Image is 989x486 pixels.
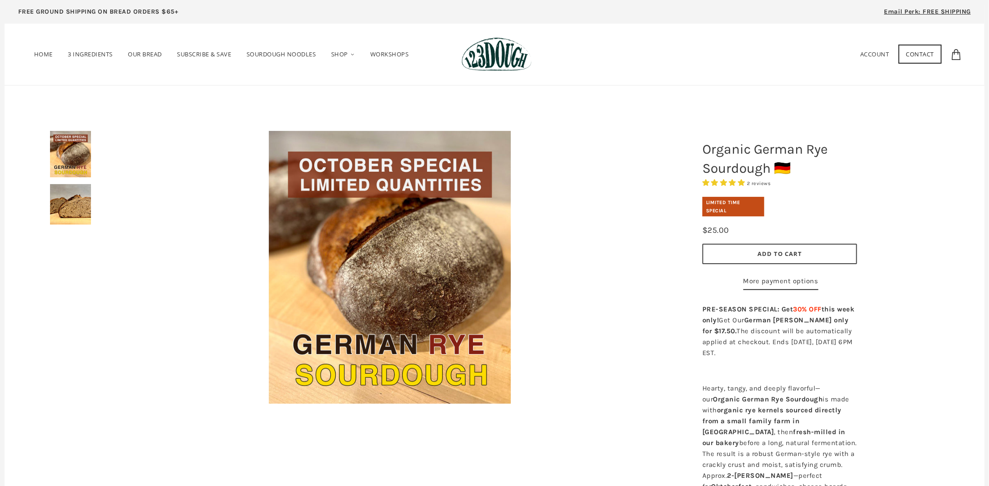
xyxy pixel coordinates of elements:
span: 5.00 stars [702,179,747,187]
div: Limited Time Special [702,197,764,216]
a: More payment options [743,276,818,290]
span: Home [34,50,53,58]
a: Organic German Rye Sourdough 🇩🇪 [114,131,666,404]
span: Add to Cart [757,250,802,258]
span: Shop [331,50,348,58]
a: Shop [324,38,362,71]
a: Home [27,38,60,71]
nav: Primary [27,38,416,71]
img: 123Dough Bakery [462,37,531,71]
span: 30% OFF [793,305,822,313]
a: 3 Ingredients [61,38,120,71]
span: Our Bread [128,50,162,58]
a: Workshops [363,38,416,71]
div: $25.00 [702,224,729,237]
button: Add to Cart [702,244,857,264]
a: Email Perk: FREE SHIPPING [871,5,985,24]
a: SOURDOUGH NOODLES [240,38,323,71]
h1: Organic German Rye Sourdough 🇩🇪 [696,135,864,182]
a: Account [860,50,889,58]
img: Organic German Rye Sourdough 🇩🇪 [50,184,91,225]
span: Subscribe & Save [177,50,232,58]
a: Our Bread [121,38,169,71]
a: FREE GROUND SHIPPING ON BREAD ORDERS $65+ [5,5,192,24]
span: 2 reviews [747,180,771,186]
img: Organic German Rye Sourdough 🇩🇪 [269,131,511,404]
span: 3 Ingredients [68,50,113,58]
span: SOURDOUGH NOODLES [247,50,316,58]
b: 2-[PERSON_NAME] [727,471,794,480]
img: Organic German Rye Sourdough 🇩🇪 [50,131,91,177]
p: Get Our The discount will be automatically applied at checkout. Ends [DATE], [DATE] 6PM EST. [702,304,857,358]
a: Contact [898,45,942,64]
strong: German [PERSON_NAME] only for $17.50. [702,316,849,335]
strong: PRE-SEASON SPECIAL: Get this week only! [702,305,855,324]
span: Email Perk: FREE SHIPPING [884,8,971,15]
span: Workshops [370,50,409,58]
b: Organic German Rye Sourdough [713,395,823,403]
p: FREE GROUND SHIPPING ON BREAD ORDERS $65+ [18,7,179,17]
b: fresh-milled in our bakery [702,428,845,447]
b: organic rye kernels sourced directly from a small family farm in [GEOGRAPHIC_DATA] [702,406,842,436]
a: Subscribe & Save [171,38,238,71]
